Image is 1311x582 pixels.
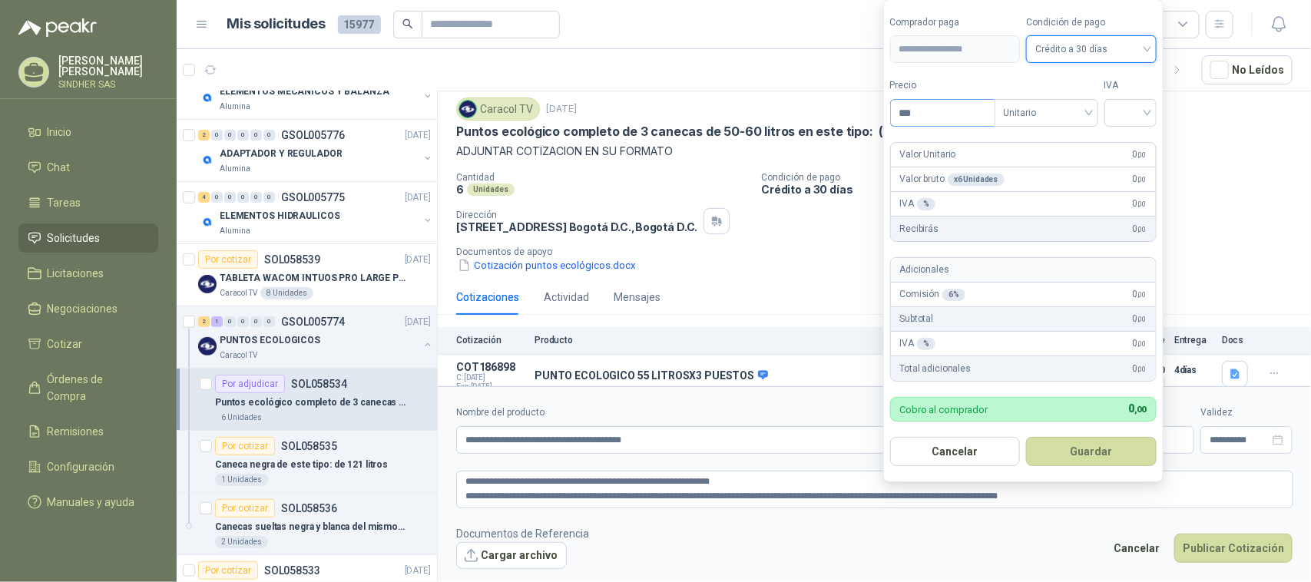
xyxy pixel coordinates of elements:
p: IVA [900,197,935,211]
p: Total adicionales [900,362,972,376]
a: Configuración [18,452,158,481]
p: GSOL005775 [281,192,345,203]
div: 0 [263,316,275,327]
p: TABLETA WACOM INTUOS PRO LARGE PTK870K0A [220,271,411,286]
p: [DATE] [405,253,431,267]
span: 0 [1132,147,1146,162]
p: SOL058536 [281,503,337,514]
p: Cantidad [456,172,749,183]
p: Canecas sueltas negra y blanca del mismo tipo 50-60 litros. [215,520,406,534]
div: Caracol TV [456,98,540,121]
a: Por cotizarSOL058535Caneca negra de este tipo: de 121 litros1 Unidades [177,431,437,493]
p: PUNTO ECOLOGICO 55 LITROSX3 PUESTOS [535,369,768,383]
p: Valor Unitario [900,147,956,162]
span: 0 [1132,222,1146,236]
p: SOL058534 [291,379,347,389]
p: ADJUNTAR COTIZACION EN SU FORMATO [456,143,1293,160]
img: Logo peakr [18,18,97,37]
div: 1 Unidades [215,474,268,486]
p: Producto [535,335,1016,346]
a: Órdenes de Compra [18,365,158,411]
span: 0 [1132,312,1146,326]
button: Cargar archivo [456,542,567,570]
a: Cotizar [18,329,158,359]
div: 2 [198,316,210,327]
div: 2 Unidades [215,536,268,548]
p: Recibirás [900,222,939,236]
img: Company Logo [198,337,217,355]
p: IVA [900,336,935,351]
div: 1 [211,316,223,327]
span: ,00 [1137,150,1147,159]
span: 0 [1132,172,1146,187]
span: 0 [1132,336,1146,351]
span: C: [DATE] [456,373,525,382]
p: Entrega [1174,335,1213,346]
span: Inicio [48,124,72,141]
div: Actividad [544,289,589,306]
a: Inicio [18,117,158,147]
p: 6 [456,183,464,196]
button: Cotización puntos ecológicos.docx [456,257,637,273]
a: 2 1 0 0 0 0 GSOL005774[DATE] Company LogoPUNTOS ECOLOGICOSCaracol TV [198,312,434,362]
p: ELEMENTOS MECANICOS Y BALANZA [220,84,389,99]
div: 0 [250,130,262,141]
p: Adicionales [900,263,949,277]
div: 2 [198,130,210,141]
label: Condición de pago [1026,15,1157,30]
a: Por adjudicarSOL058534Puntos ecológico completo de 3 canecas de 50-60 litros en este tipo: ( con ... [177,369,437,431]
p: Subtotal [900,312,934,326]
div: 0 [211,192,223,203]
p: PUNTOS ECOLOGICOS [220,333,320,348]
span: Órdenes de Compra [48,371,144,405]
span: Solicitudes [48,230,101,246]
div: 0 [250,316,262,327]
button: Cancelar [1105,534,1168,563]
p: SOL058539 [264,254,320,265]
label: Flete [1133,405,1194,420]
h1: Mis solicitudes [227,13,326,35]
div: Por cotizar [215,437,275,455]
div: 0 [224,192,236,203]
div: Unidades [467,184,515,196]
label: Comprador paga [890,15,1021,30]
label: IVA [1104,78,1157,93]
div: Por cotizar [215,499,275,518]
p: GSOL005774 [281,316,345,327]
img: Company Logo [198,88,217,107]
span: Unitario [1004,101,1089,124]
p: COT186898 [456,361,525,373]
p: SOL058533 [264,565,320,576]
div: 0 [237,192,249,203]
div: 0 [237,316,249,327]
span: Remisiones [48,423,104,440]
p: Caracol TV [220,349,257,362]
p: SINDHER SAS [58,80,158,89]
p: [DATE] [405,315,431,329]
div: 6 % [942,289,965,301]
a: Negociaciones [18,294,158,323]
span: ,00 [1134,405,1147,415]
div: Por cotizar [198,561,258,580]
span: 0 [1128,402,1146,415]
p: [DATE] [405,128,431,143]
p: [DATE] [405,564,431,578]
p: Puntos ecológico completo de 3 canecas de 50-60 litros en este tipo: ( con tapa vaivén) [456,124,988,140]
a: 4 0 0 0 0 0 GSOL005775[DATE] Company LogoELEMENTOS HIDRAULICOSAlumina [198,188,434,237]
span: Crédito a 30 días [1035,38,1147,61]
div: 4 [198,192,210,203]
span: 0 [1132,362,1146,376]
span: Licitaciones [48,265,104,282]
span: ,00 [1137,290,1147,299]
p: [STREET_ADDRESS] Bogotá D.C. , Bogotá D.C. [456,220,697,233]
p: ELEMENTOS HIDRAULICOS [220,209,339,223]
span: ,00 [1137,200,1147,208]
button: Cancelar [890,437,1021,466]
p: Cobro al comprador [900,405,988,415]
a: Tareas [18,188,158,217]
span: ,00 [1137,315,1147,323]
p: $ 0,00 [1133,426,1194,454]
button: Publicar Cotización [1174,534,1293,563]
div: 0 [224,130,236,141]
p: GSOL005776 [281,130,345,141]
